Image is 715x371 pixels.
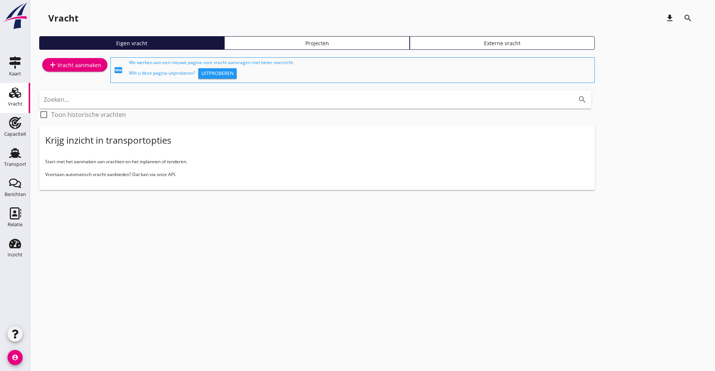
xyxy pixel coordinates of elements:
[683,14,692,23] i: search
[9,71,21,76] div: Kaart
[44,94,566,106] input: Zoeken...
[129,59,591,81] div: We werken aan een nieuwe pagina voor vracht aanvragen met beter overzicht. Wilt u deze pagina uit...
[48,60,101,69] div: Vracht aanmaken
[5,192,26,197] div: Berichten
[4,162,26,167] div: Transport
[51,111,126,118] label: Toon historische vrachten
[201,70,234,77] div: Uitproberen
[114,66,123,75] i: fiber_new
[198,68,237,79] button: Uitproberen
[224,36,409,50] a: Projecten
[8,222,23,227] div: Relatie
[48,12,78,24] div: Vracht
[8,101,23,106] div: Vracht
[42,58,107,72] a: Vracht aanmaken
[2,2,29,30] img: logo-small.a267ee39.svg
[45,158,589,165] p: Start met het aanmaken van vrachten en het inplannen of tenderen.
[39,36,224,50] a: Eigen vracht
[45,134,171,146] div: Krijg inzicht in transportopties
[8,252,23,257] div: Inzicht
[578,95,587,104] i: search
[45,171,589,178] p: Voortaan automatisch vracht aanbieden? Dat kan via onze API.
[228,39,406,47] div: Projecten
[665,14,674,23] i: download
[4,132,26,136] div: Capaciteit
[8,350,23,365] i: account_circle
[413,39,591,47] div: Externe vracht
[48,60,57,69] i: add
[43,39,221,47] div: Eigen vracht
[410,36,595,50] a: Externe vracht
